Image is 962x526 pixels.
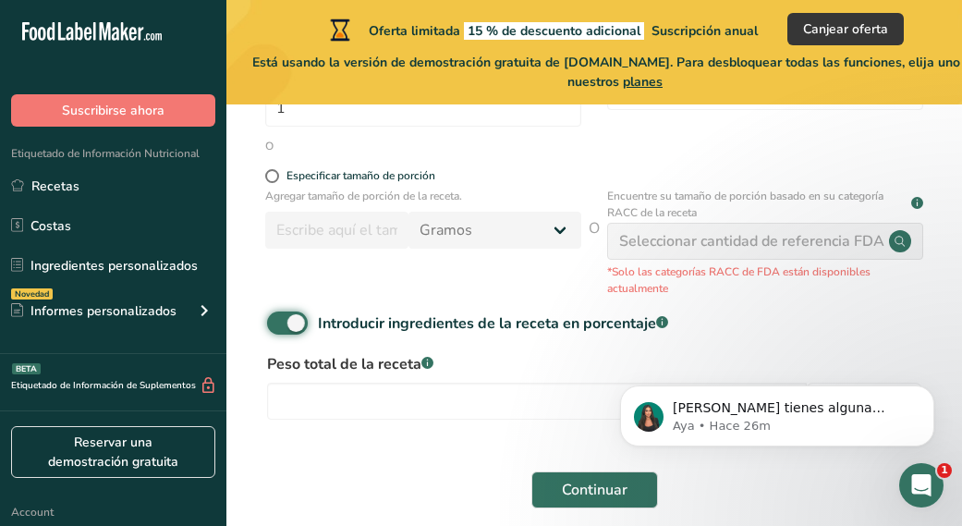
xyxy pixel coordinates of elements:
div: O [265,138,274,154]
span: planes [623,73,663,91]
button: Continuar [531,471,658,508]
input: Escribe aquí el tamaño de la porción [265,212,408,249]
span: O [589,217,600,297]
iframe: Intercom live chat [899,463,944,508]
div: Seleccionar cantidad de referencia FDA [619,230,884,252]
button: Canjear oferta [787,13,904,45]
div: Especificar tamaño de porción [286,169,435,183]
p: Encuentre su tamaño de porción basado en su categoría RACC de la receta [607,188,907,221]
div: Oferta limitada [326,18,758,41]
span: 15 % de descuento adicional [464,22,644,40]
div: Novedad [11,288,53,300]
div: Informes personalizados [11,301,177,321]
iframe: Intercom notifications mensaje [592,347,962,476]
span: Canjear oferta [803,19,888,39]
a: Reservar una demostración gratuita [11,426,215,478]
div: BETA [12,363,41,374]
p: *Solo las categorías RACC de FDA están disponibles actualmente [607,263,923,297]
span: Suscribirse ahora [62,101,164,120]
span: Continuar [562,479,627,501]
span: 1 [937,463,952,478]
div: Introducir ingredientes de la receta en porcentaje [318,312,668,335]
button: Suscribirse ahora [11,94,215,127]
label: Peso total de la receta [267,353,921,375]
p: Agregar tamaño de porción de la receta. [265,188,581,204]
span: Suscripción anual [651,22,758,40]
